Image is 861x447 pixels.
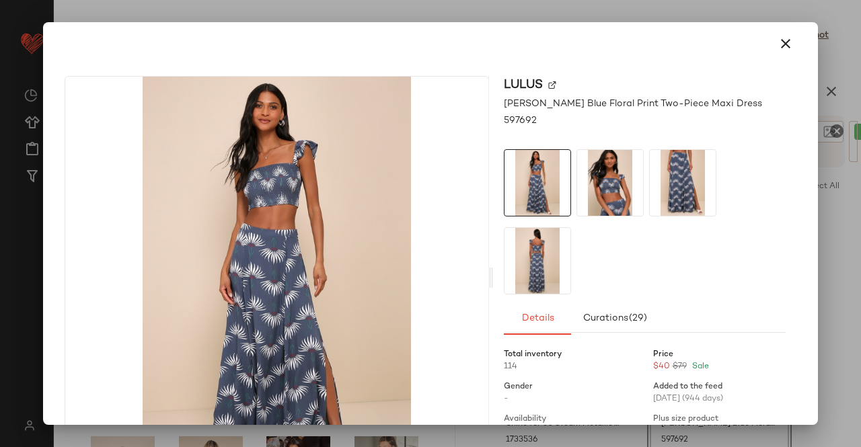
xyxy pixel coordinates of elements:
img: 11410821_597692.jpg [650,150,716,216]
span: (29) [628,313,647,324]
img: 11410841_597692.jpg [504,228,570,294]
img: 11410801_597692.jpg [577,150,643,216]
span: [PERSON_NAME] Blue Floral Print Two-Piece Maxi Dress [504,97,762,111]
img: svg%3e [548,81,556,89]
span: Lulus [504,76,543,94]
span: Curations [583,313,648,324]
span: Details [521,313,554,324]
span: 597692 [504,114,537,128]
img: 11410781_597692.jpg [504,150,570,216]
